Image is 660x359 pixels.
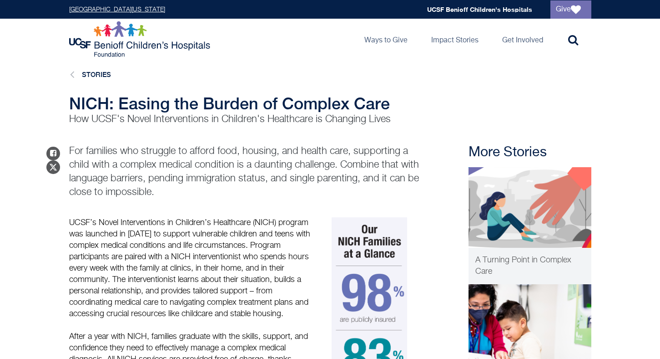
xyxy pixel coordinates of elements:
a: UCSF Benioff Children's Hospitals [427,5,532,13]
a: Get Involved [495,19,550,60]
a: Impact Stories [424,19,486,60]
p: For families who struggle to afford food, housing, and health care, supporting a child with a com... [69,144,419,199]
img: NICH [469,167,591,248]
a: Ways to Give [357,19,415,60]
a: Stories [82,71,111,78]
a: Give [550,0,591,19]
p: UCSF’s Novel Interventions in Children’s Healthcare (NICH) program was launched in [DATE] to supp... [69,217,312,320]
a: [GEOGRAPHIC_DATA][US_STATE] [69,6,165,13]
a: Patient Care NICH A Turning Point in Complex Care [469,167,591,284]
span: A Turning Point in Complex Care [475,256,571,276]
h2: More Stories [469,144,591,161]
span: NICH: Easing the Burden of Complex Care [69,94,390,113]
p: How UCSF's Novel Interventions in Children's Healthcare is Changing Lives [69,113,419,126]
img: Logo for UCSF Benioff Children's Hospitals Foundation [69,21,212,57]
